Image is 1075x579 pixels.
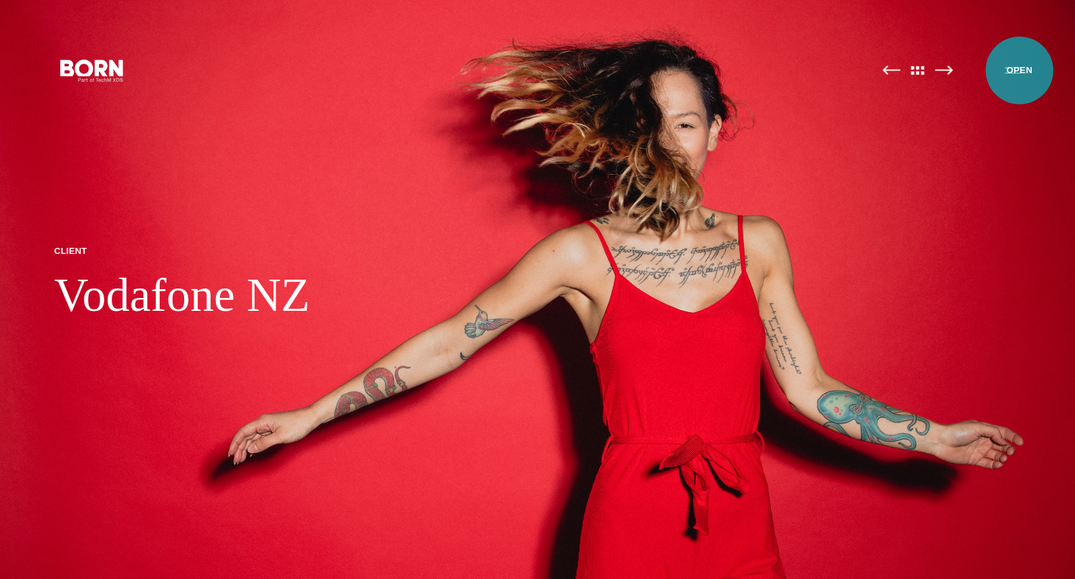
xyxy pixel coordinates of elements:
button: Open [996,56,1029,84]
img: Previous Page [882,65,900,75]
p: Client [54,245,310,257]
img: Next Page [935,65,953,75]
h1: Vodafone NZ [54,267,310,323]
img: All Pages [904,65,932,75]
